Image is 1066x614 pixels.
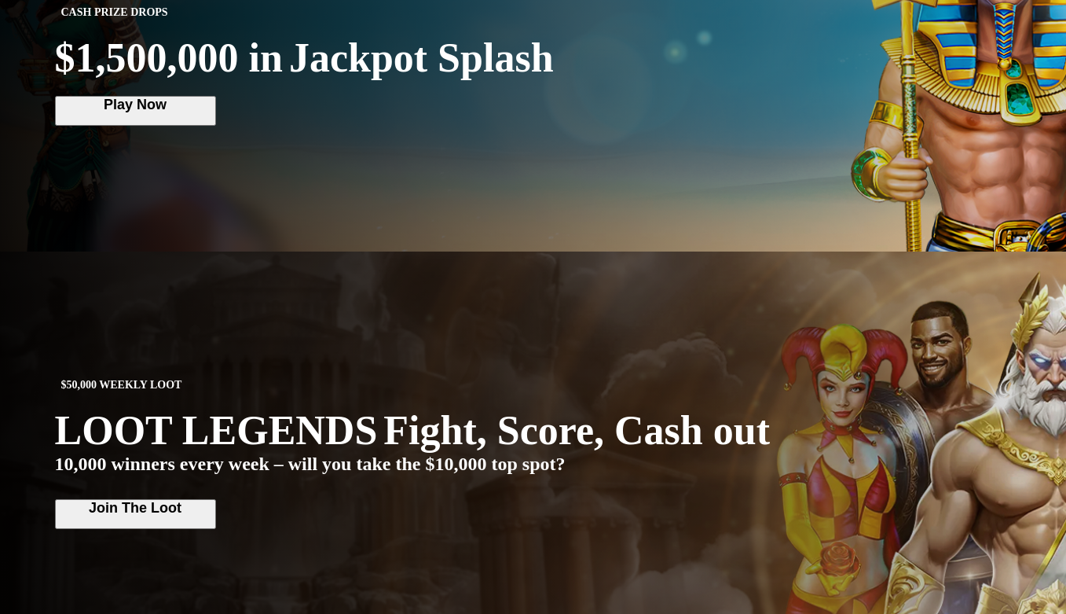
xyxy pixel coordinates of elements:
[63,97,208,112] span: Play Now
[289,38,554,79] span: Jackpot Splash
[55,3,174,22] span: CASH PRIZE DROPS
[55,407,378,454] span: LOOT LEGENDS
[55,454,566,475] span: 10,000 winners every week – will you take the $10,000 top spot?
[55,96,216,126] button: Play Now
[55,376,189,395] span: $50,000 WEEKLY LOOT
[55,35,283,81] span: $1,500,000 in
[383,410,770,451] span: Fight, Score, Cash out
[63,501,208,516] span: Join The Loot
